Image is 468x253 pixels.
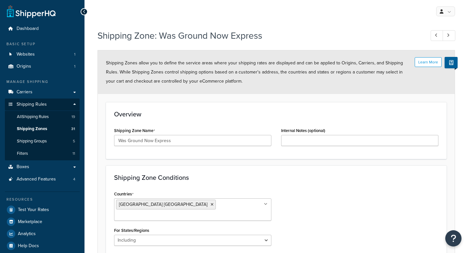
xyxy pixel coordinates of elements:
[17,89,32,95] span: Carriers
[73,177,75,182] span: 4
[5,197,80,202] div: Resources
[17,102,47,107] span: Shipping Rules
[5,99,80,111] a: Shipping Rules
[17,26,39,32] span: Dashboard
[5,41,80,47] div: Basic Setup
[71,126,75,132] span: 31
[5,173,80,185] li: Advanced Features
[5,240,80,252] a: Help Docs
[17,164,29,170] span: Boxes
[114,111,438,118] h3: Overview
[443,30,455,41] a: Next Record
[114,192,134,197] label: Countries
[5,123,80,135] li: Shipping Zones
[5,161,80,173] a: Boxes
[97,29,419,42] h1: Shipping Zone: Was Ground Now Express
[5,23,80,35] a: Dashboard
[119,201,207,208] span: [GEOGRAPHIC_DATA] [GEOGRAPHIC_DATA]
[18,243,39,249] span: Help Docs
[5,173,80,185] a: Advanced Features4
[5,99,80,160] li: Shipping Rules
[74,64,75,69] span: 1
[5,135,80,147] li: Shipping Groups
[5,204,80,216] a: Test Your Rates
[71,114,75,120] span: 19
[18,231,36,237] span: Analytics
[17,114,49,120] span: All Shipping Rules
[5,148,80,160] li: Filters
[5,123,80,135] a: Shipping Zones31
[5,48,80,60] a: Websites1
[18,207,49,213] span: Test Your Rates
[17,139,47,144] span: Shipping Groups
[18,219,42,225] span: Marketplace
[17,52,35,57] span: Websites
[5,86,80,98] a: Carriers
[5,135,80,147] a: Shipping Groups5
[17,151,28,156] span: Filters
[5,79,80,85] div: Manage Shipping
[72,151,75,156] span: 11
[445,230,461,246] button: Open Resource Center
[17,177,56,182] span: Advanced Features
[114,174,438,181] h3: Shipping Zone Conditions
[74,52,75,57] span: 1
[5,216,80,228] a: Marketplace
[431,30,443,41] a: Previous Record
[5,148,80,160] a: Filters11
[17,126,47,132] span: Shipping Zones
[281,128,325,133] label: Internal Notes (optional)
[5,48,80,60] li: Websites
[73,139,75,144] span: 5
[106,60,403,85] span: Shipping Zones allow you to define the service areas where your shipping rates are displayed and ...
[114,128,155,133] label: Shipping Zone Name
[5,60,80,73] li: Origins
[415,57,442,67] button: Learn More
[17,64,31,69] span: Origins
[445,57,458,68] button: Show Help Docs
[114,228,149,233] label: For States/Regions
[5,60,80,73] a: Origins1
[5,111,80,123] a: AllShipping Rules19
[5,228,80,240] a: Analytics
